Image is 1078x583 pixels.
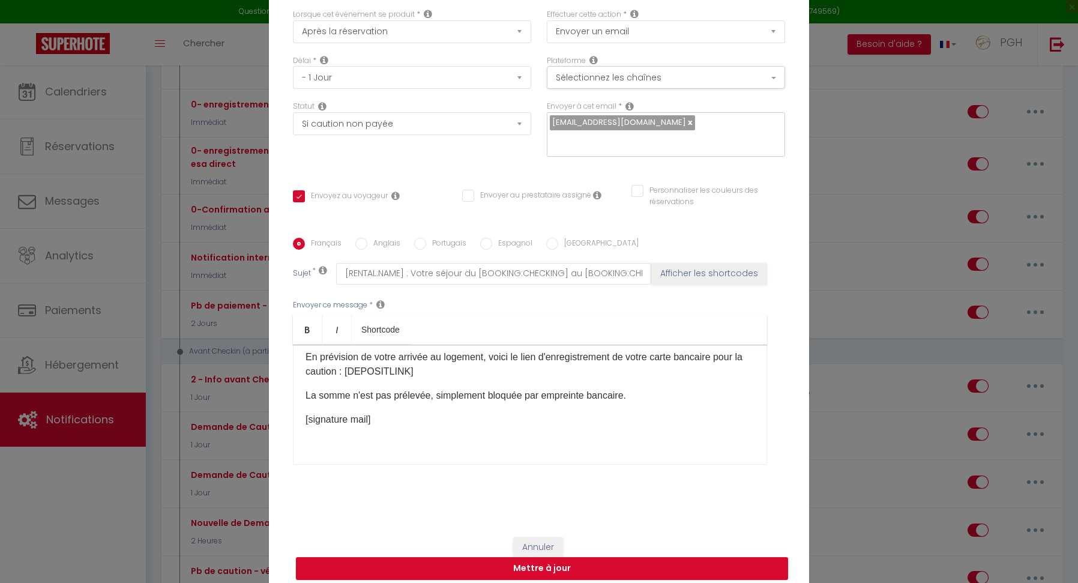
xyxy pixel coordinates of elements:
[319,265,327,275] i: Subject
[589,55,598,65] i: Action Channel
[558,238,639,251] label: [GEOGRAPHIC_DATA]
[305,238,342,251] label: Français
[424,9,432,19] i: Event Occur
[630,9,639,19] i: Action Type
[296,557,788,580] button: Mettre à jour
[322,315,352,344] a: Italic
[391,191,400,201] i: Envoyer au voyageur
[552,116,686,128] span: [EMAIL_ADDRESS][DOMAIN_NAME]
[376,300,385,309] i: Message
[547,9,621,20] label: Effectuer cette action
[293,55,311,67] label: Délai
[293,101,315,112] label: Statut
[651,263,767,285] button: Afficher les shortcodes
[547,101,616,112] label: Envoyer à cet email
[318,101,327,111] i: Booking status
[306,350,754,379] p: En prévision de votre arrivée au logement, voici le lien d'enregistrement de votre carte bancaire...
[306,412,754,427] p: [signature mail]​
[320,55,328,65] i: Action Time
[293,9,415,20] label: Lorsque cet événement se produit
[547,66,785,89] button: Sélectionnez les chaînes
[426,238,466,251] label: Portugais
[492,238,532,251] label: Espagnol
[625,101,634,111] i: Recipient
[293,345,767,465] div: ​
[352,315,409,344] a: Shortcode
[367,238,400,251] label: Anglais
[547,55,586,67] label: Plateforme
[293,300,367,311] label: Envoyer ce message
[293,268,311,280] label: Sujet
[10,5,46,41] button: Open LiveChat chat widget
[593,190,601,200] i: Envoyer au prestataire si il est assigné
[513,537,563,558] button: Annuler
[306,388,754,403] p: La somme n'est pas prélevée, simplement bloquée par empreinte bancaire.​
[293,315,322,344] a: Bold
